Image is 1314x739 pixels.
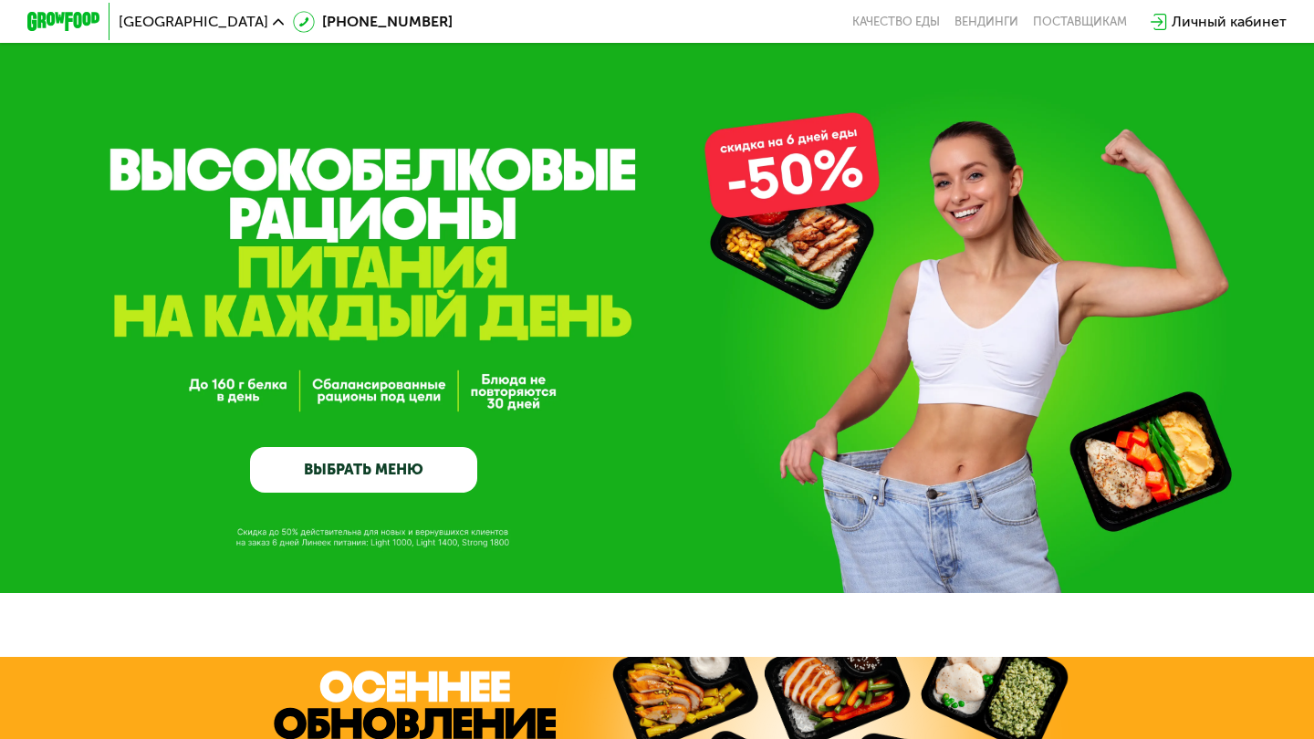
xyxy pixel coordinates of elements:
[293,11,453,33] a: [PHONE_NUMBER]
[852,15,940,29] a: Качество еды
[1172,11,1287,33] div: Личный кабинет
[954,15,1018,29] a: Вендинги
[119,15,268,29] span: [GEOGRAPHIC_DATA]
[1033,15,1127,29] div: поставщикам
[250,447,477,493] a: ВЫБРАТЬ МЕНЮ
